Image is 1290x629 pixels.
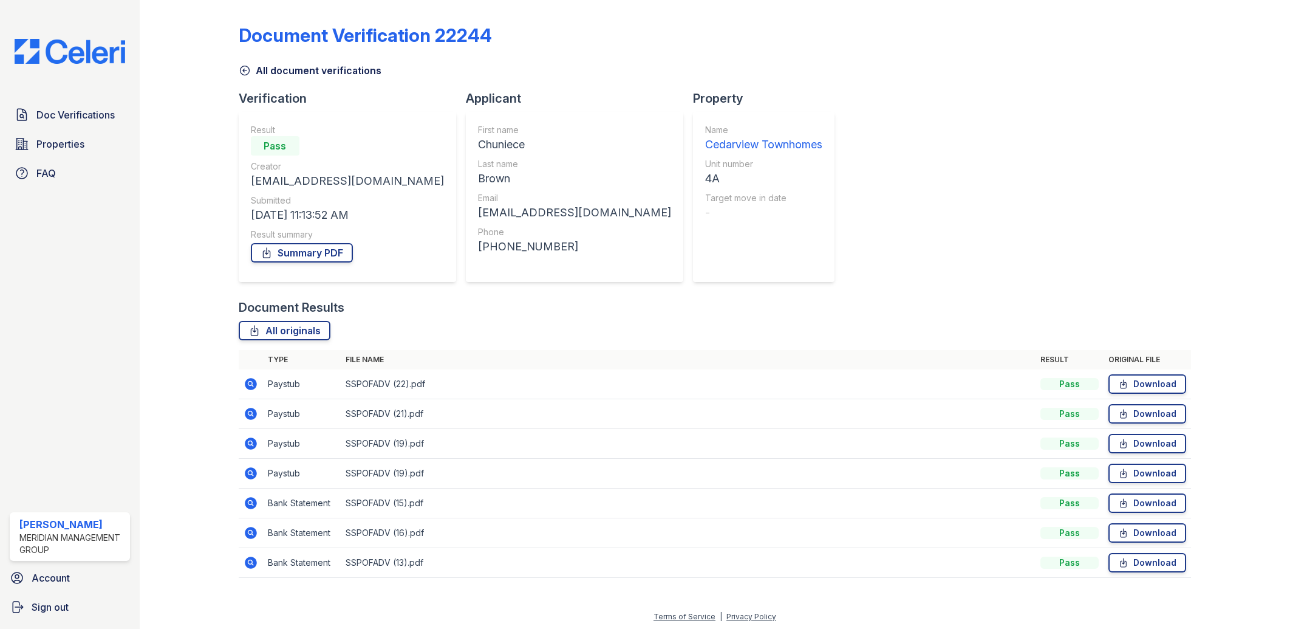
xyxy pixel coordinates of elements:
div: Pass [251,136,299,156]
div: Phone [478,226,671,238]
div: Document Results [239,299,344,316]
div: - [705,204,822,221]
div: [EMAIL_ADDRESS][DOMAIN_NAME] [251,173,444,190]
div: 4A [705,170,822,187]
a: Download [1108,553,1186,572]
div: Brown [478,170,671,187]
div: Pass [1040,557,1099,569]
div: Pass [1040,467,1099,479]
td: Bank Statement [263,518,341,548]
div: Pass [1040,438,1099,450]
a: Download [1108,464,1186,483]
a: All originals [239,321,330,340]
span: Doc Verifications [36,108,115,122]
div: Target move in date [705,192,822,204]
a: Download [1108,404,1186,424]
td: SSPOFADV (13).pdf [341,548,1036,578]
div: [DATE] 11:13:52 AM [251,207,444,224]
div: First name [478,124,671,136]
div: Email [478,192,671,204]
a: Download [1108,493,1186,513]
a: Privacy Policy [726,612,776,621]
td: Paystub [263,429,341,459]
div: Applicant [466,90,693,107]
th: File name [341,350,1036,369]
div: | [720,612,722,621]
div: Result summary [251,229,444,241]
a: Account [5,566,135,590]
span: Properties [36,137,84,151]
a: Download [1108,434,1186,453]
a: Name Cedarview Townhomes [705,124,822,153]
a: FAQ [10,161,130,185]
div: [EMAIL_ADDRESS][DOMAIN_NAME] [478,204,671,221]
td: SSPOFADV (16).pdf [341,518,1036,548]
div: Pass [1040,378,1099,390]
a: Sign out [5,595,135,619]
td: Bank Statement [263,489,341,518]
a: Summary PDF [251,243,353,263]
td: Paystub [263,369,341,399]
span: FAQ [36,166,56,180]
td: SSPOFADV (19).pdf [341,459,1036,489]
td: Bank Statement [263,548,341,578]
div: Pass [1040,527,1099,539]
td: Paystub [263,459,341,489]
div: [PERSON_NAME] [19,517,125,532]
img: CE_Logo_Blue-a8612792a0a2168367f1c8372b55b34899dd931a85d93a1a3d3e32e68fde9ad4.png [5,39,135,64]
div: Result [251,124,444,136]
div: Unit number [705,158,822,170]
div: [PHONE_NUMBER] [478,238,671,255]
td: SSPOFADV (15).pdf [341,489,1036,518]
a: Doc Verifications [10,103,130,127]
span: Account [32,571,70,585]
a: Terms of Service [654,612,715,621]
div: Creator [251,160,444,173]
td: SSPOFADV (22).pdf [341,369,1036,399]
div: Name [705,124,822,136]
span: Sign out [32,600,69,614]
th: Original file [1104,350,1191,369]
td: SSPOFADV (21).pdf [341,399,1036,429]
th: Type [263,350,341,369]
a: All document verifications [239,63,381,78]
a: Download [1108,374,1186,394]
div: Pass [1040,408,1099,420]
a: Download [1108,523,1186,543]
a: Properties [10,132,130,156]
th: Result [1036,350,1104,369]
td: Paystub [263,399,341,429]
div: Cedarview Townhomes [705,136,822,153]
div: Chuniece [478,136,671,153]
div: Verification [239,90,466,107]
div: Last name [478,158,671,170]
td: SSPOFADV (19).pdf [341,429,1036,459]
iframe: chat widget [1239,580,1278,617]
div: Property [693,90,844,107]
div: Document Verification 22244 [239,24,492,46]
div: Meridian Management Group [19,532,125,556]
div: Pass [1040,497,1099,509]
div: Submitted [251,194,444,207]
